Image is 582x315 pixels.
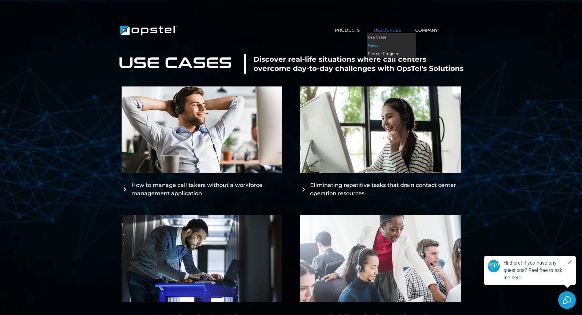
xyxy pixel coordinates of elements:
[119,27,179,33] a: https://www.opstel.com/
[328,27,367,34] a: PRODUCTS
[367,42,416,50] a: News
[119,23,179,38] img: Brand Logo
[119,51,232,72] strong: USE CASES
[367,50,416,58] a: Partner Program
[254,55,463,73] strong: Discover real-life situations where call centers overcome day-to-day challenges with OpsTel's Sol...
[367,27,408,34] a: RESOURCES
[310,181,459,198] h4: Eliminating repetitive tasks that drain contact center operation resources
[131,181,280,198] h4: How to manage call takers without a workforce management application
[367,33,416,42] a: Use Cases
[408,27,445,34] a: COMPANY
